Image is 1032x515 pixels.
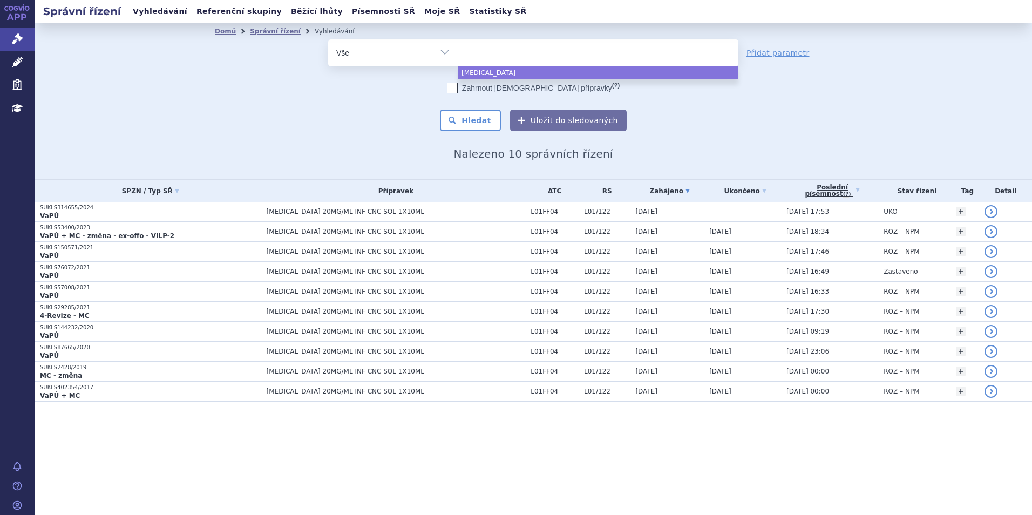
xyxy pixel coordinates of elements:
span: [MEDICAL_DATA] 20MG/ML INF CNC SOL 1X10ML [267,268,526,275]
span: L01/122 [584,368,630,375]
p: SUKLS87665/2020 [40,344,261,351]
span: Zastaveno [884,268,918,275]
span: [DATE] 18:34 [786,228,829,235]
a: + [956,207,966,216]
a: + [956,387,966,396]
a: Moje SŘ [421,4,463,19]
span: [DATE] [709,228,731,235]
a: detail [985,305,997,318]
th: ATC [525,180,579,202]
strong: VaPÚ + MC [40,392,80,399]
th: RS [579,180,630,202]
a: Vyhledávání [130,4,191,19]
strong: 4-Revize - MC [40,312,90,320]
span: [MEDICAL_DATA] 20MG/ML INF CNC SOL 1X10ML [267,328,526,335]
a: detail [985,245,997,258]
a: + [956,347,966,356]
span: L01/122 [584,388,630,395]
span: [DATE] 17:53 [786,208,829,215]
a: Poslednípísemnost(?) [786,180,878,202]
span: L01/122 [584,348,630,355]
span: [MEDICAL_DATA] 20MG/ML INF CNC SOL 1X10ML [267,208,526,215]
a: Domů [215,28,236,35]
a: detail [985,285,997,298]
strong: VaPÚ [40,272,59,280]
p: SUKLS29285/2021 [40,304,261,311]
span: [DATE] [635,288,657,295]
span: [DATE] [635,328,657,335]
strong: MC - změna [40,372,82,380]
span: UKO [884,208,897,215]
span: [DATE] [635,368,657,375]
span: [MEDICAL_DATA] 20MG/ML INF CNC SOL 1X10ML [267,308,526,315]
a: detail [985,365,997,378]
a: detail [985,265,997,278]
span: [DATE] 16:33 [786,288,829,295]
span: [MEDICAL_DATA] 20MG/ML INF CNC SOL 1X10ML [267,248,526,255]
span: [MEDICAL_DATA] 20MG/ML INF CNC SOL 1X10ML [267,228,526,235]
span: ROZ – NPM [884,308,919,315]
span: [DATE] [635,388,657,395]
span: L01FF04 [531,368,579,375]
a: detail [985,325,997,338]
a: + [956,367,966,376]
span: L01FF04 [531,268,579,275]
p: SUKLS53400/2023 [40,224,261,232]
p: SUKLS150571/2021 [40,244,261,252]
span: L01/122 [584,288,630,295]
a: + [956,267,966,276]
span: [MEDICAL_DATA] 20MG/ML INF CNC SOL 1X10ML [267,288,526,295]
span: [DATE] [635,308,657,315]
a: Referenční skupiny [193,4,285,19]
p: SUKLS314655/2024 [40,204,261,212]
span: ROZ – NPM [884,328,919,335]
a: Přidat parametr [746,48,810,58]
p: SUKLS2428/2019 [40,364,261,371]
span: [DATE] [709,248,731,255]
span: L01/122 [584,308,630,315]
span: ROZ – NPM [884,228,919,235]
span: - [709,208,711,215]
span: L01FF04 [531,208,579,215]
span: [DATE] 17:30 [786,308,829,315]
strong: VaPÚ [40,332,59,340]
a: Statistiky SŘ [466,4,529,19]
span: [MEDICAL_DATA] 20MG/ML INF CNC SOL 1X10ML [267,388,526,395]
li: [MEDICAL_DATA] [458,66,738,79]
span: [DATE] [709,348,731,355]
button: Hledat [440,110,501,131]
span: [DATE] 23:06 [786,348,829,355]
span: L01/122 [584,228,630,235]
span: L01FF04 [531,288,579,295]
li: Vyhledávání [315,23,369,39]
span: [DATE] [709,288,731,295]
th: Tag [950,180,980,202]
span: L01FF04 [531,348,579,355]
span: L01/122 [584,248,630,255]
th: Přípravek [261,180,526,202]
span: [DATE] 00:00 [786,388,829,395]
h2: Správní řízení [35,4,130,19]
span: [DATE] [635,268,657,275]
span: [DATE] [635,228,657,235]
span: L01/122 [584,268,630,275]
span: [DATE] [709,328,731,335]
a: Správní řízení [250,28,301,35]
a: Ukončeno [709,184,781,199]
a: + [956,307,966,316]
span: L01FF04 [531,228,579,235]
span: [DATE] [709,268,731,275]
span: [DATE] [635,348,657,355]
span: [DATE] 00:00 [786,368,829,375]
strong: VaPÚ [40,212,59,220]
a: SPZN / Typ SŘ [40,184,261,199]
a: detail [985,385,997,398]
p: SUKLS144232/2020 [40,324,261,331]
span: L01/122 [584,328,630,335]
p: SUKLS76072/2021 [40,264,261,272]
a: + [956,287,966,296]
span: L01FF04 [531,308,579,315]
span: [DATE] [635,208,657,215]
a: Zahájeno [635,184,704,199]
p: SUKLS57008/2021 [40,284,261,292]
